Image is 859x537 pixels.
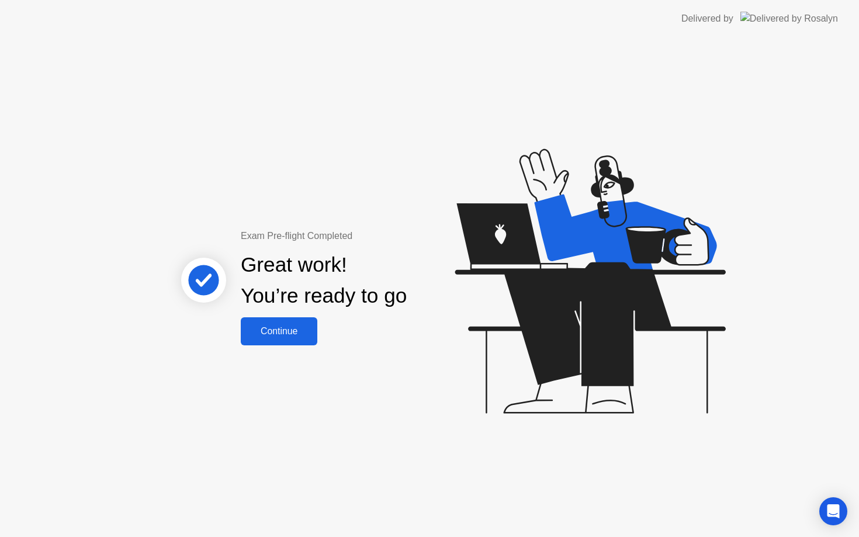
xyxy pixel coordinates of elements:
[681,12,733,26] div: Delivered by
[241,250,407,311] div: Great work! You’re ready to go
[241,317,317,345] button: Continue
[241,229,482,243] div: Exam Pre-flight Completed
[740,12,838,25] img: Delivered by Rosalyn
[244,326,314,337] div: Continue
[819,497,847,525] div: Open Intercom Messenger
